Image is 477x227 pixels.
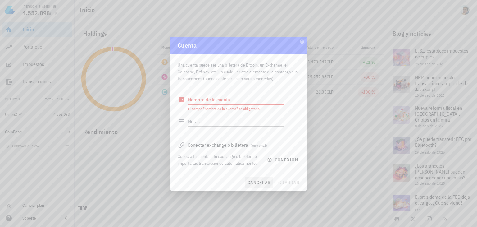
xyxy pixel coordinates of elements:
[178,141,299,149] div: Conectar exchange o billetera
[268,157,298,163] span: conexión
[188,107,284,111] div: El campo "nombre de la cuenta" es obligatorio
[251,143,267,148] span: (opcional)
[245,177,273,188] button: cancelar
[263,154,303,165] button: conexión
[178,153,260,167] div: Conecta tu cuenta a tu exchange o billetera e importa tus transacciones automáticamente.
[247,180,270,185] span: cancelar
[170,37,307,54] div: Cuenta
[178,54,299,86] div: Una cuenta puede ser una billetera de Bitcoin, un Exchange (ej. Coinbase, Bitfinex, etc.), o cual...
